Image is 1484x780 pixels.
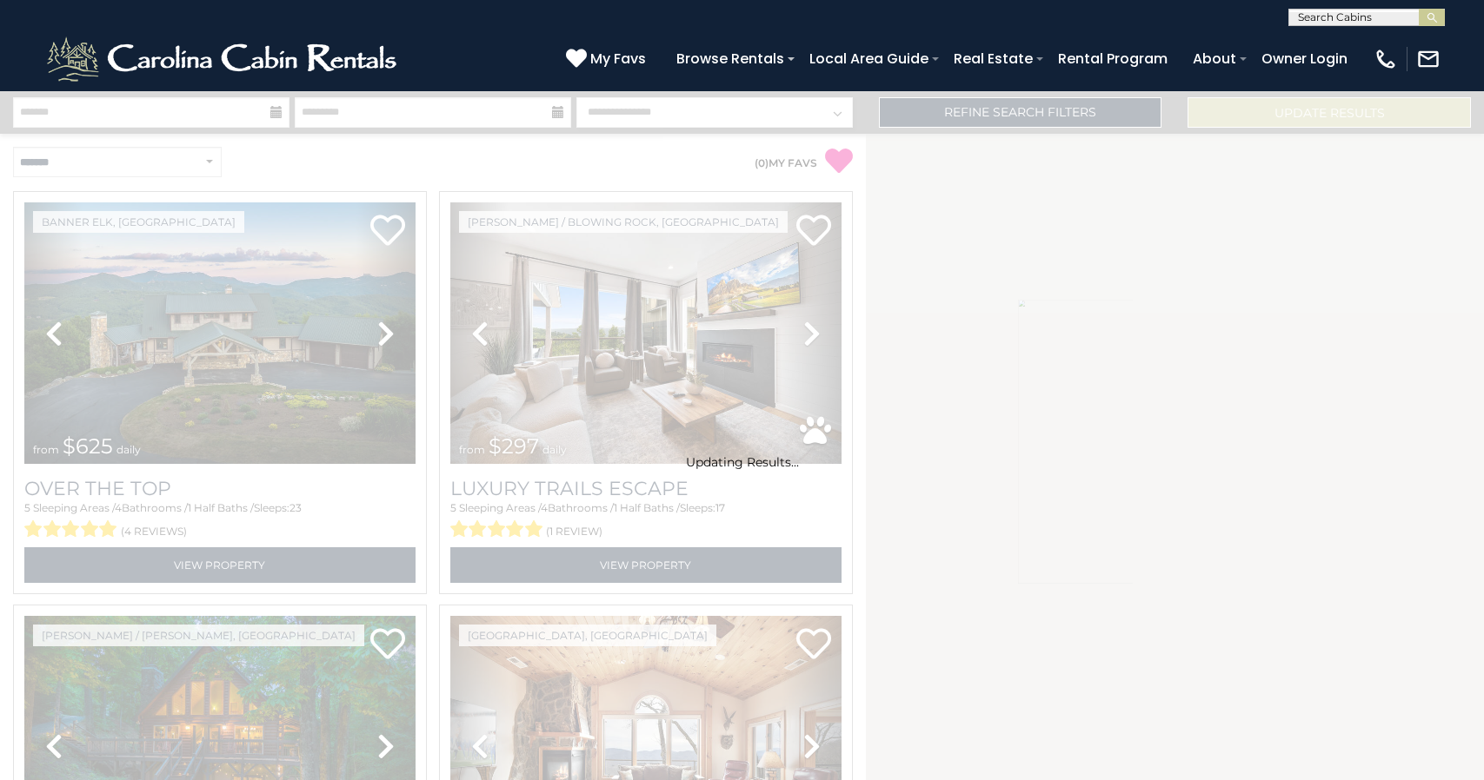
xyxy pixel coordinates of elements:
a: About [1184,43,1245,74]
a: Browse Rentals [668,43,793,74]
img: phone-regular-white.png [1374,47,1398,71]
a: My Favs [566,48,650,70]
a: Local Area Guide [801,43,937,74]
span: My Favs [590,48,646,69]
img: White-1-2.png [43,33,404,85]
a: Rental Program [1049,43,1176,74]
a: Owner Login [1253,43,1356,74]
a: Real Estate [945,43,1041,74]
img: mail-regular-white.png [1416,47,1441,71]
